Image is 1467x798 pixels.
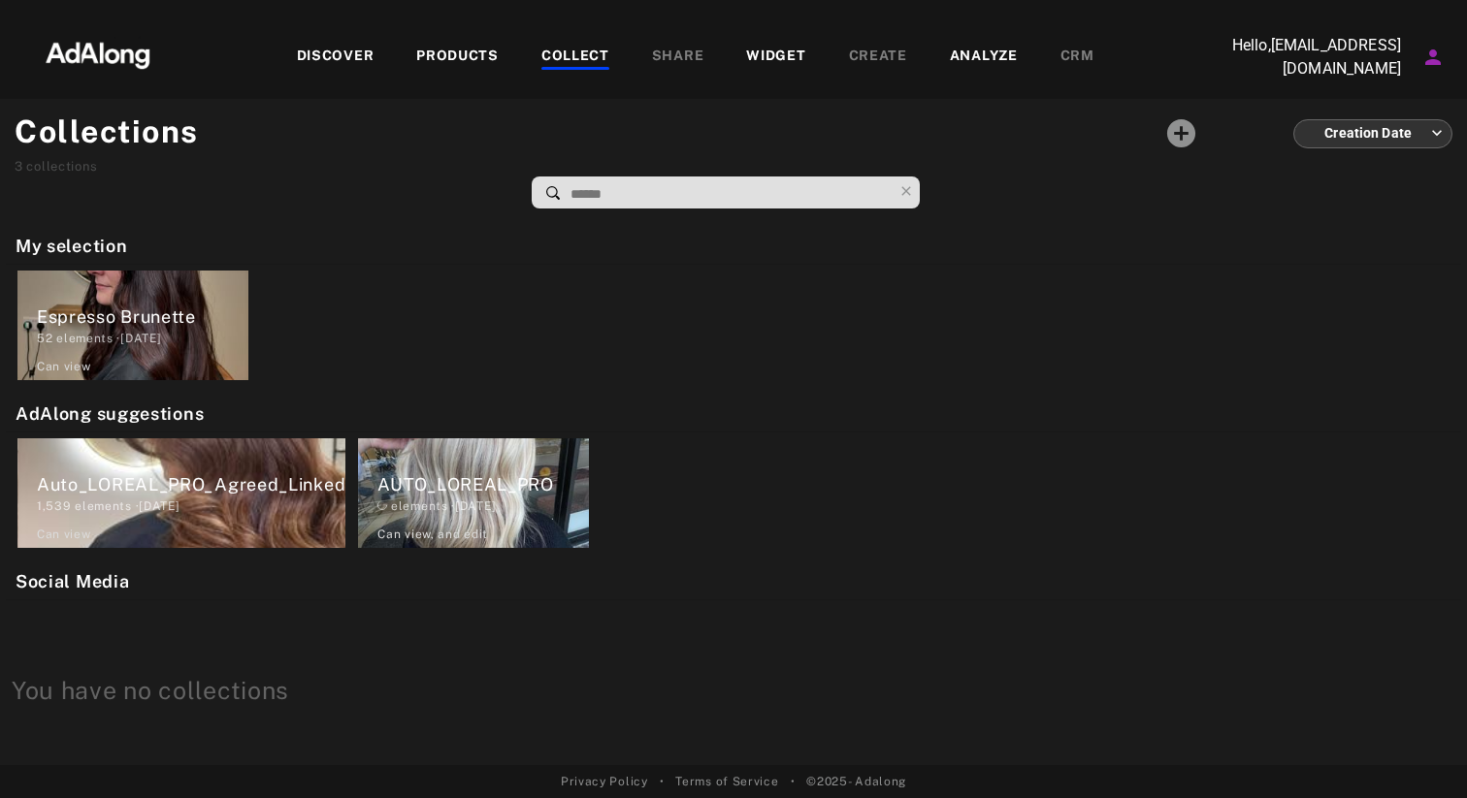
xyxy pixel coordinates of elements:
div: Widget de chat [1370,705,1467,798]
button: Account settings [1417,41,1450,74]
span: • [791,773,796,790]
div: AUTO_LOREAL_PRO [377,471,589,497]
div: Auto_LOREAL_PRO_Agreed_Linked1,539 elements ·[DATE]Can view [12,432,351,554]
p: Hello, [EMAIL_ADDRESS][DOMAIN_NAME] [1207,34,1401,80]
div: CREATE [849,46,907,69]
a: Privacy Policy [561,773,648,790]
div: ANALYZE [950,46,1018,69]
span: 3 [15,159,23,174]
div: collections [15,157,199,176]
div: WIDGET [746,46,805,69]
div: elements · [DATE] [37,330,248,347]
div: Can view , and edit [377,526,488,543]
h1: Collections [15,109,199,155]
div: Espresso Brunette [37,303,248,330]
div: DISCOVER [297,46,375,69]
h2: Social Media [16,568,1461,594]
div: Can view [37,358,91,375]
span: 52 [37,332,52,345]
div: COLLECT [541,46,609,69]
div: Espresso Brunette52 elements ·[DATE]Can view [12,265,254,386]
h2: AdAlong suggestions [16,400,1461,427]
div: Auto_LOREAL_PRO_Agreed_Linked [37,471,345,497]
h2: My selection [16,233,1461,259]
div: elements · [DATE] [377,497,589,515]
a: Terms of Service [675,773,778,790]
div: AUTO_LOREAL_PRO elements ·[DATE]Can view, and edit [352,432,595,554]
div: Creation Date [1311,108,1443,159]
div: CRM [1060,46,1094,69]
span: 1,539 [37,499,72,513]
div: PRODUCTS [416,46,499,69]
span: • [660,773,665,790]
img: 63233d7d88ed69de3c212112c67096b6.png [13,24,183,82]
div: SHARE [652,46,704,69]
button: Add a collecton [1157,109,1206,158]
div: elements · [DATE] [37,497,345,515]
span: © 2025 - Adalong [806,773,906,790]
div: Can view [37,526,91,543]
iframe: Chat Widget [1370,705,1467,798]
